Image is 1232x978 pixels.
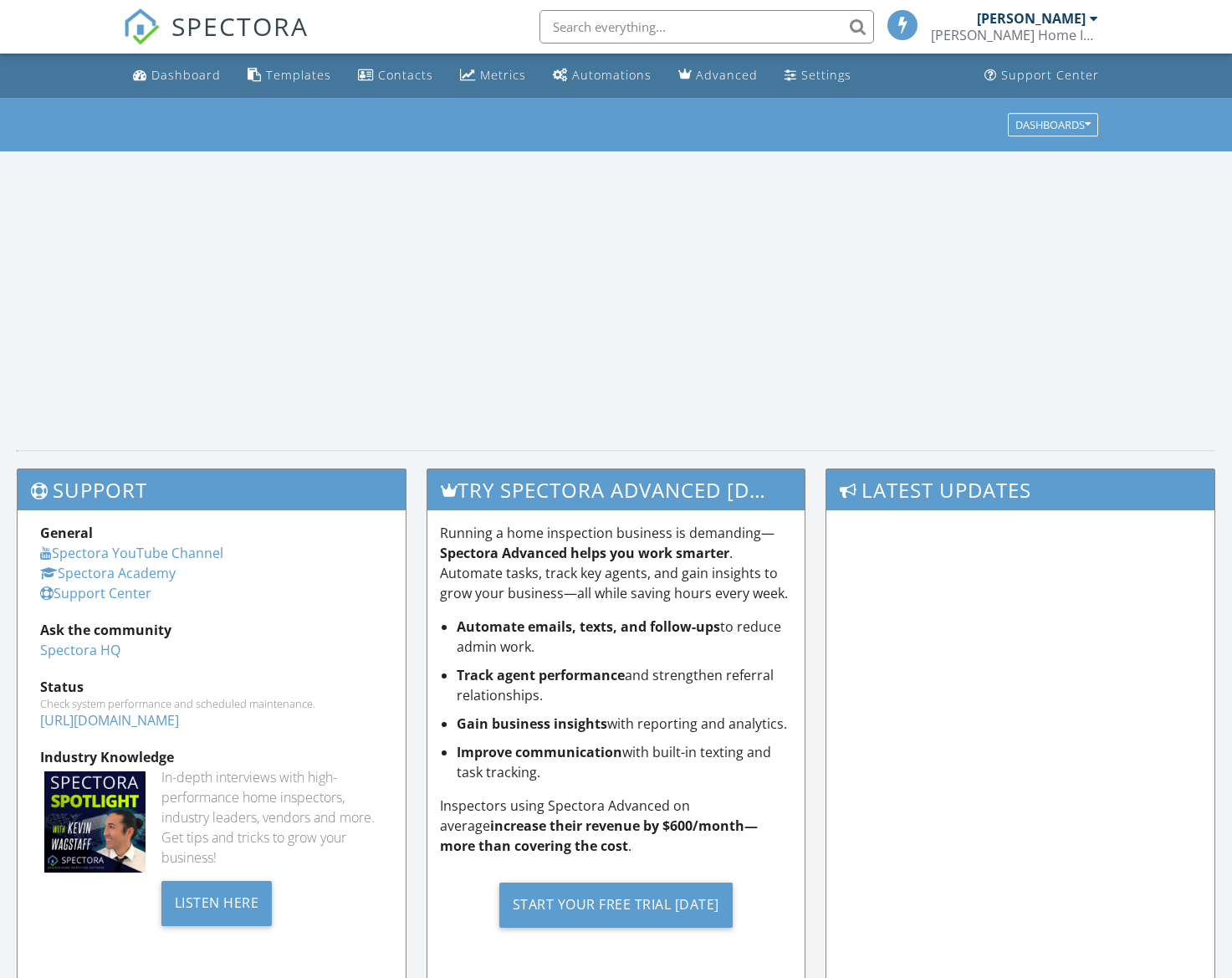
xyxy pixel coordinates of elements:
[440,544,729,562] strong: Spectora Advanced helps you work smarter
[40,677,383,697] div: Status
[457,666,625,684] strong: Track agent performance
[778,60,858,91] a: Settings
[171,8,309,44] span: SPECTORA
[161,893,273,911] a: Listen Here
[457,617,720,636] strong: Automate emails, texts, and follow-ups
[18,469,406,510] h3: Support
[40,524,93,542] strong: General
[457,714,607,733] strong: Gain business insights
[440,869,793,940] a: Start Your Free Trial [DATE]
[351,60,440,91] a: Contacts
[801,67,851,83] div: Settings
[40,747,383,767] div: Industry Knowledge
[572,67,652,83] div: Automations
[539,10,874,44] input: Search everything...
[123,8,160,45] img: The Best Home Inspection Software - Spectora
[440,817,758,855] strong: increase their revenue by $600/month—more than covering the cost
[40,620,383,640] div: Ask the community
[40,544,223,562] a: Spectora YouTube Channel
[126,60,227,91] a: Dashboard
[1001,67,1099,83] div: Support Center
[427,469,805,510] h3: Try spectora advanced [DATE]
[241,60,338,91] a: Templates
[457,665,793,705] li: and strengthen referral relationships.
[151,67,221,83] div: Dashboard
[378,67,433,83] div: Contacts
[978,60,1106,91] a: Support Center
[40,584,151,602] a: Support Center
[40,711,179,730] a: [URL][DOMAIN_NAME]
[40,564,176,582] a: Spectora Academy
[453,60,533,91] a: Metrics
[480,67,526,83] div: Metrics
[672,60,764,91] a: Advanced
[266,67,331,83] div: Templates
[1008,113,1098,136] button: Dashboards
[457,617,793,657] li: to reduce admin work.
[499,883,733,928] div: Start Your Free Trial [DATE]
[546,60,658,91] a: Automations (Basic)
[457,743,622,761] strong: Improve communication
[826,469,1214,510] h3: Latest Updates
[161,767,383,868] div: In-depth interviews with high-performance home inspectors, industry leaders, vendors and more. Ge...
[457,714,793,734] li: with reporting and analytics.
[161,881,273,926] div: Listen Here
[40,697,383,710] div: Check system performance and scheduled maintenance.
[123,23,309,58] a: SPECTORA
[696,67,758,83] div: Advanced
[931,27,1098,44] div: Greene Home Inspections LLC
[440,796,793,856] p: Inspectors using Spectora Advanced on average .
[44,771,146,873] img: Spectoraspolightmain
[440,523,793,603] p: Running a home inspection business is demanding— . Automate tasks, track key agents, and gain ins...
[1015,119,1091,131] div: Dashboards
[457,742,793,782] li: with built-in texting and task tracking.
[40,641,120,659] a: Spectora HQ
[977,10,1086,27] div: [PERSON_NAME]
